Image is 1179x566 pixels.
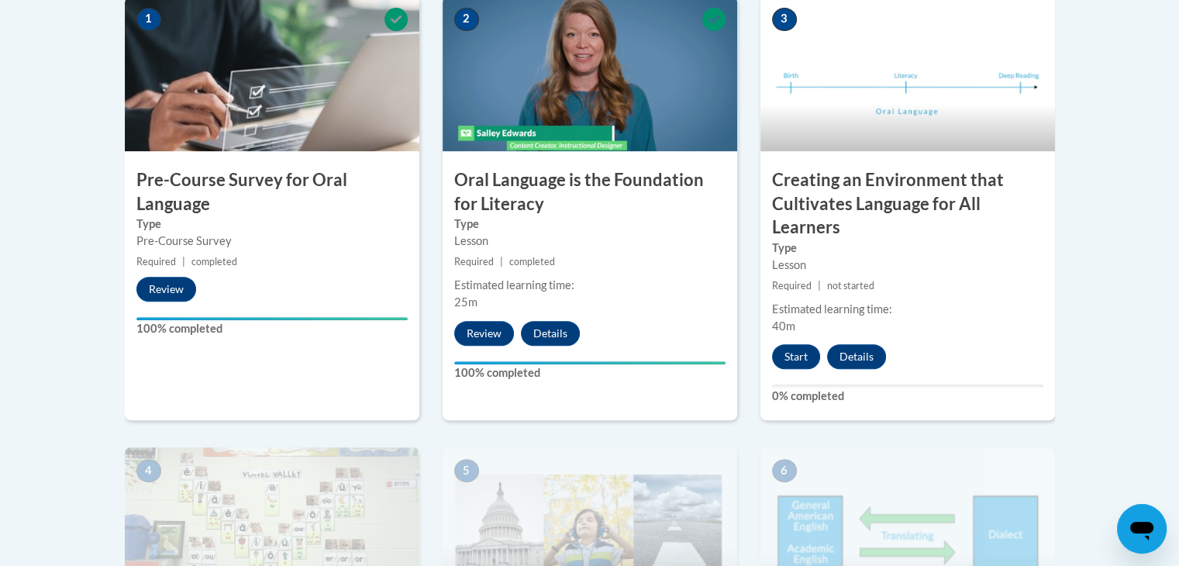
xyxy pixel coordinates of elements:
button: Details [521,321,580,346]
div: Estimated learning time: [772,301,1043,318]
button: Review [136,277,196,302]
span: 2 [454,8,479,31]
iframe: Button to launch messaging window [1117,504,1167,554]
span: 3 [772,8,797,31]
span: 40m [772,319,795,333]
span: 4 [136,459,161,482]
label: Type [136,216,408,233]
button: Details [827,344,886,369]
span: completed [191,256,237,267]
h3: Oral Language is the Foundation for Literacy [443,168,737,216]
span: 1 [136,8,161,31]
span: 25m [454,295,477,309]
label: Type [772,240,1043,257]
label: 100% completed [454,364,726,381]
span: Required [454,256,494,267]
span: 5 [454,459,479,482]
div: Pre-Course Survey [136,233,408,250]
span: 6 [772,459,797,482]
label: Type [454,216,726,233]
div: Lesson [772,257,1043,274]
label: 0% completed [772,388,1043,405]
div: Your progress [136,317,408,320]
button: Review [454,321,514,346]
span: completed [509,256,555,267]
span: | [500,256,503,267]
h3: Pre-Course Survey for Oral Language [125,168,419,216]
div: Estimated learning time: [454,277,726,294]
button: Start [772,344,820,369]
span: not started [827,280,874,292]
span: Required [136,256,176,267]
label: 100% completed [136,320,408,337]
span: | [182,256,185,267]
div: Lesson [454,233,726,250]
span: Required [772,280,812,292]
span: | [818,280,821,292]
h3: Creating an Environment that Cultivates Language for All Learners [760,168,1055,240]
div: Your progress [454,361,726,364]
